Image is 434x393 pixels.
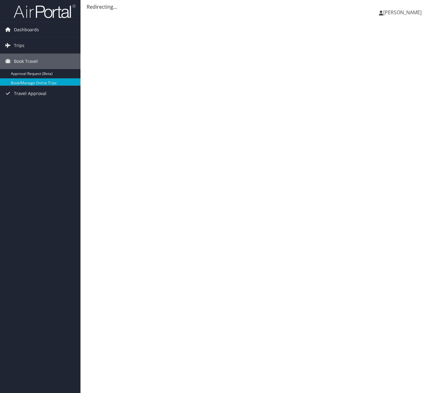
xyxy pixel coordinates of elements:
[383,9,422,16] span: [PERSON_NAME]
[14,54,38,69] span: Book Travel
[14,22,39,37] span: Dashboards
[14,4,76,19] img: airportal-logo.png
[379,3,428,22] a: [PERSON_NAME]
[87,3,428,11] div: Redirecting...
[14,86,46,101] span: Travel Approval
[14,38,24,53] span: Trips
